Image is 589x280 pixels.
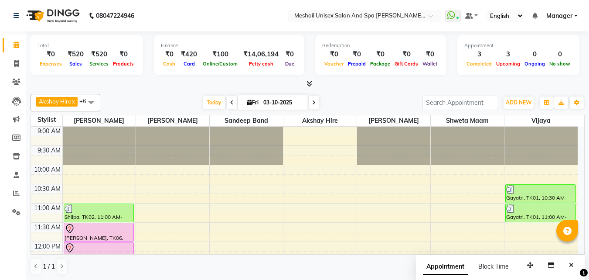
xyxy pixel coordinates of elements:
[37,49,64,59] div: ₹0
[478,263,509,270] span: Block Time
[181,61,197,67] span: Card
[322,61,346,67] span: Voucher
[464,49,494,59] div: 3
[547,49,572,59] div: 0
[37,61,64,67] span: Expenses
[504,97,534,109] button: ADD NEW
[464,42,572,49] div: Appointment
[37,42,136,49] div: Total
[210,115,283,126] span: Sandeep Band
[522,61,547,67] span: Ongoing
[247,61,276,67] span: Petty cash
[346,49,368,59] div: ₹0
[552,245,580,271] iframe: chat widget
[111,61,136,67] span: Products
[136,115,209,126] span: [PERSON_NAME]
[32,204,62,213] div: 11:00 AM
[64,223,134,241] div: [PERSON_NAME], TK06, 11:30 AM-12:00 PM, Hair Styling - Men Hair Cut
[161,61,177,67] span: Cash
[506,185,575,203] div: Gayatri, TK01, 10:30 AM-11:00 AM, Threading - Women Eye Brows
[283,61,296,67] span: Due
[32,184,62,194] div: 10:30 AM
[31,115,62,124] div: Stylist
[420,49,439,59] div: ₹0
[322,42,439,49] div: Redemption
[177,49,201,59] div: ₹420
[64,204,134,222] div: Shilpa, TK02, 11:00 AM-11:30 AM, Hair Styling - Men Hair Cut
[346,61,368,67] span: Prepaid
[240,49,282,59] div: ₹14,06,194
[43,262,55,271] span: 1 / 1
[67,61,84,67] span: Sales
[546,11,572,21] span: Manager
[357,115,430,126] span: [PERSON_NAME]
[322,49,346,59] div: ₹0
[368,49,392,59] div: ₹0
[261,96,304,109] input: 2025-10-03
[431,115,504,126] span: Shweta maam
[201,49,240,59] div: ₹100
[111,49,136,59] div: ₹0
[423,259,468,275] span: Appointment
[494,61,522,67] span: Upcoming
[506,204,575,222] div: Gayatri, TK01, 11:00 AM-11:30 AM, Threading - Women Upper Lip
[36,127,62,136] div: 9:00 AM
[494,49,522,59] div: 3
[420,61,439,67] span: Wallet
[283,115,357,126] span: Akshay Hire
[245,99,261,106] span: Fri
[32,223,62,232] div: 11:30 AM
[96,3,134,28] b: 08047224946
[161,49,177,59] div: ₹0
[392,49,420,59] div: ₹0
[203,96,225,109] span: Today
[33,242,62,251] div: 12:00 PM
[282,49,297,59] div: ₹0
[506,99,531,106] span: ADD NEW
[547,61,572,67] span: No show
[87,49,111,59] div: ₹520
[36,146,62,155] div: 9:30 AM
[79,97,93,104] span: +6
[201,61,240,67] span: Online/Custom
[368,61,392,67] span: Package
[63,115,136,126] span: [PERSON_NAME]
[422,96,498,109] input: Search Appointment
[64,242,134,280] div: [PERSON_NAME], TK06, 12:00 PM-01:00 PM, Inoa Touch Up
[87,61,111,67] span: Services
[392,61,420,67] span: Gift Cards
[22,3,82,28] img: logo
[32,165,62,174] div: 10:00 AM
[522,49,547,59] div: 0
[64,49,87,59] div: ₹520
[71,98,75,105] a: x
[464,61,494,67] span: Completed
[161,42,297,49] div: Finance
[504,115,578,126] span: Vijaya
[39,98,71,105] span: Akshay Hire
